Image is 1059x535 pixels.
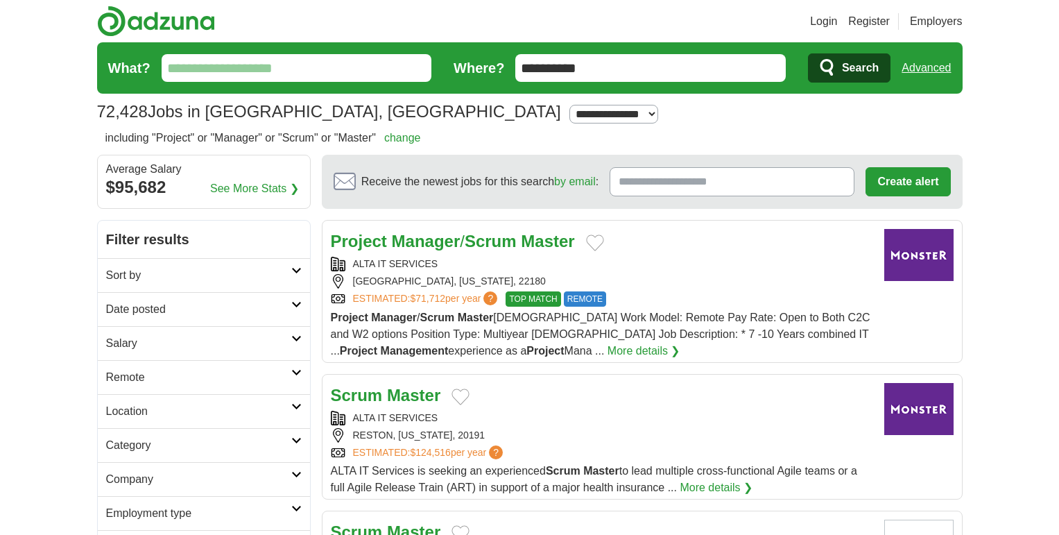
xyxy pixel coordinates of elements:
[521,232,574,250] strong: Master
[98,360,310,394] a: Remote
[353,291,501,307] a: ESTIMATED:$71,712per year?
[848,13,890,30] a: Register
[106,175,302,200] div: $95,682
[884,229,954,281] img: Company logo
[98,221,310,258] h2: Filter results
[454,58,504,78] label: Where?
[420,312,454,323] strong: Scrum
[98,394,310,428] a: Location
[106,403,291,420] h2: Location
[106,369,291,386] h2: Remote
[353,445,506,460] a: ESTIMATED:$124,516per year?
[106,267,291,284] h2: Sort by
[387,386,440,405] strong: Master
[483,291,497,305] span: ?
[392,232,460,250] strong: Manager
[331,428,873,443] div: RESTON, [US_STATE], 20191
[106,335,291,352] h2: Salary
[410,447,450,458] span: $124,516
[331,386,383,405] strong: Scrum
[361,173,599,190] span: Receive the newest jobs for this search :
[97,99,148,124] span: 72,428
[98,496,310,530] a: Employment type
[98,428,310,462] a: Category
[866,167,950,196] button: Create alert
[106,164,302,175] div: Average Salary
[331,312,870,357] span: / [DEMOGRAPHIC_DATA] Work Model: Remote Pay Rate: Open to Both C2C and W2 options Position Type: ...
[608,343,680,359] a: More details ❯
[910,13,963,30] a: Employers
[331,411,873,425] div: ALTA IT SERVICES
[331,465,858,493] span: ALTA IT Services is seeking an experienced to lead multiple cross-functional Agile teams or a ful...
[381,345,449,357] strong: Management
[98,292,310,326] a: Date posted
[564,291,606,307] span: REMOTE
[340,345,377,357] strong: Project
[842,54,879,82] span: Search
[97,102,561,121] h1: Jobs in [GEOGRAPHIC_DATA], [GEOGRAPHIC_DATA]
[210,180,299,197] a: See More Stats ❯
[546,465,580,477] strong: Scrum
[902,54,951,82] a: Advanced
[106,437,291,454] h2: Category
[331,312,368,323] strong: Project
[331,232,387,250] strong: Project
[108,58,150,78] label: What?
[465,232,517,250] strong: Scrum
[98,258,310,292] a: Sort by
[458,312,494,323] strong: Master
[810,13,837,30] a: Login
[808,53,890,83] button: Search
[106,471,291,488] h2: Company
[331,274,873,289] div: [GEOGRAPHIC_DATA], [US_STATE], 22180
[331,257,873,271] div: ALTA IT SERVICES
[583,465,619,477] strong: Master
[586,235,604,251] button: Add to favorite jobs
[331,232,575,250] a: Project Manager/Scrum Master
[884,383,954,435] img: Company logo
[554,176,596,187] a: by email
[489,445,503,459] span: ?
[371,312,417,323] strong: Manager
[97,6,215,37] img: Adzuna logo
[98,462,310,496] a: Company
[98,326,310,360] a: Salary
[106,505,291,522] h2: Employment type
[105,130,421,146] h2: including "Project" or "Manager" or "Scrum" or "Master"
[526,345,564,357] strong: Project
[331,386,441,405] a: Scrum Master
[680,479,752,496] a: More details ❯
[410,293,445,304] span: $71,712
[451,389,470,405] button: Add to favorite jobs
[384,132,421,144] a: change
[506,291,560,307] span: TOP MATCH
[106,301,291,318] h2: Date posted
